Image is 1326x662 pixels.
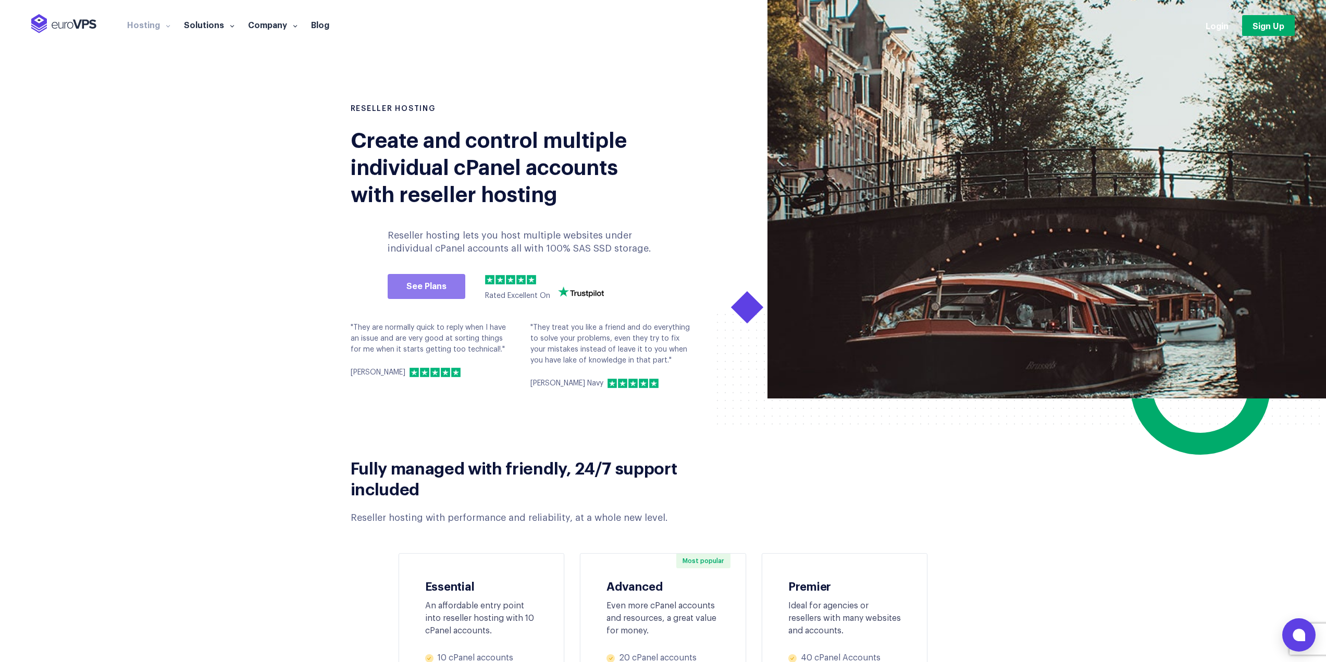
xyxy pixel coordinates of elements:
p: [PERSON_NAME] Navy [530,378,603,389]
img: 2 [618,379,627,388]
div: "They treat you like a friend and do everything to solve your problems, even they try to fix your... [530,322,695,389]
img: 5 [649,379,659,388]
img: 1 [485,275,494,284]
div: Reseller hosting with performance and reliability, at a whole new level. [351,511,709,524]
h3: Premier [788,579,901,592]
a: Sign Up [1242,15,1295,36]
img: 1 [410,368,419,377]
img: 4 [516,275,526,284]
h1: RESELLER HOSTING [351,104,655,115]
img: EuroVPS [31,14,96,33]
a: Login [1206,20,1229,31]
a: Solutions [177,19,241,30]
a: Company [241,19,304,30]
img: 5 [451,368,461,377]
button: Open chat window [1282,618,1316,652]
img: 3 [506,275,515,284]
img: 5 [527,275,536,284]
h3: Essential [425,579,538,592]
span: Most popular [676,554,730,568]
h2: Fully managed with friendly, 24/7 support included [351,457,709,498]
div: Even more cPanel accounts and resources, a great value for money. [606,599,720,637]
div: Ideal for agencies or resellers with many websites and accounts. [788,599,901,637]
img: 4 [639,379,648,388]
p: [PERSON_NAME] [351,367,405,378]
a: Blog [304,19,336,30]
img: 4 [441,368,450,377]
div: Create and control multiple individual cPanel accounts with reseller hosting [351,125,640,206]
h3: Advanced [606,579,720,592]
div: "They are normally quick to reply when I have an issue and are very good at sorting things for me... [351,322,515,378]
div: An affordable entry point into reseller hosting with 10 cPanel accounts. [425,599,538,637]
a: Hosting [120,19,177,30]
a: See Plans [388,274,465,299]
img: 2 [420,368,429,377]
img: 1 [608,379,617,388]
p: Reseller hosting lets you host multiple websites under individual cPanel accounts all with 100% S... [388,229,655,255]
img: 2 [495,275,505,284]
img: 3 [628,379,638,388]
span: Rated Excellent On [485,292,550,299]
img: 3 [430,368,440,377]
